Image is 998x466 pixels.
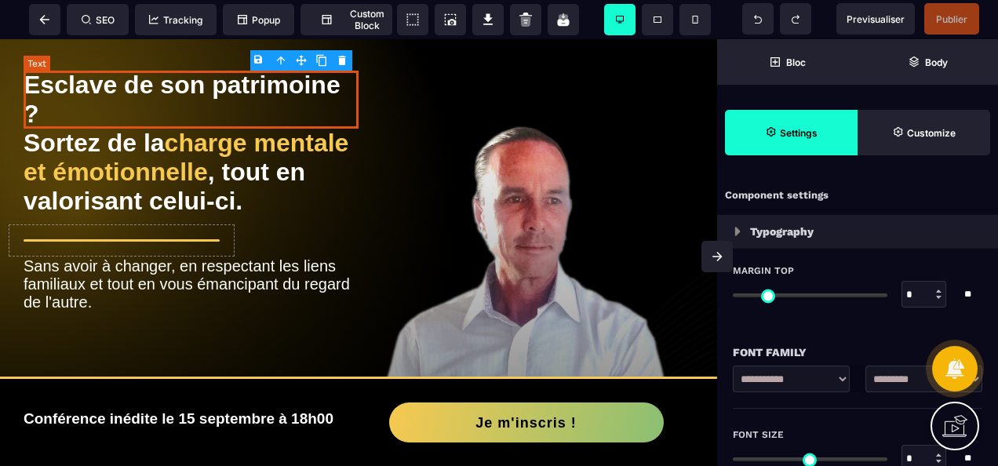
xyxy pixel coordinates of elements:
[907,127,956,139] strong: Customize
[389,363,664,403] button: Je m'inscris !
[733,428,784,441] span: Font Size
[725,110,858,155] span: Settings
[750,222,814,241] p: Typography
[24,89,355,147] span: charge mentale et émotionnelle
[82,14,115,26] span: SEO
[836,3,915,35] span: Preview
[24,218,359,272] div: Sans avoir à changer, en respectant les liens familiaux et tout en vous émancipant du regard de l...
[733,264,794,277] span: Margin Top
[24,363,359,396] h2: Conférence inédite le 15 septembre à 18h00
[847,13,905,25] span: Previsualiser
[858,39,998,85] span: Open Layer Manager
[397,4,428,35] span: View components
[308,8,384,31] span: Custom Block
[24,31,359,89] div: Esclave de son patrimoine ?
[858,110,990,155] span: Open Style Manager
[925,56,948,68] strong: Body
[936,13,967,25] span: Publier
[717,39,858,85] span: Open Blocks
[149,14,202,26] span: Tracking
[238,14,280,26] span: Popup
[717,180,998,211] div: Component settings
[780,127,818,139] strong: Settings
[24,89,359,177] div: Sortez de la , tout en valorisant celui-ci.
[786,56,806,68] strong: Bloc
[435,4,466,35] span: Screenshot
[733,343,982,362] div: Font Family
